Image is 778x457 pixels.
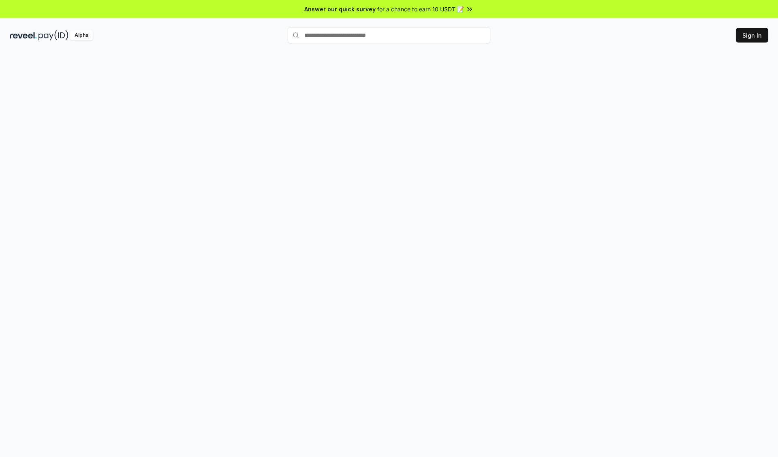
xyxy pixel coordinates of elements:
img: pay_id [38,30,68,40]
img: reveel_dark [10,30,37,40]
span: Answer our quick survey [304,5,376,13]
button: Sign In [736,28,768,43]
div: Alpha [70,30,93,40]
span: for a chance to earn 10 USDT 📝 [377,5,464,13]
